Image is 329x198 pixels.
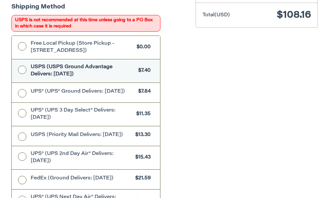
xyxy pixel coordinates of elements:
[31,175,132,182] span: FedEx (Ground Delivers: [DATE])
[31,131,132,139] span: USPS (Priority Mail Delivers: [DATE])
[277,10,311,20] span: $108.16
[132,131,151,139] span: $13.30
[31,64,135,78] span: USPS (USPS Ground Advantage Delivers: [DATE])
[135,67,151,75] span: $7.40
[31,107,133,122] span: UPS® (UPS 3 Day Select® Delivers: [DATE])
[135,88,151,96] span: $7.84
[133,111,151,118] span: $11.35
[132,175,151,182] span: $21.59
[31,40,133,55] span: Free Local Pickup (Store Pickup - [STREET_ADDRESS])
[202,13,230,18] span: Total (USD)
[133,44,151,51] span: $0.00
[31,88,135,96] span: UPS® (UPS® Ground Delivers: [DATE])
[11,15,161,32] span: USPS is not recommended at this time unless going to a PO Box in which case it is required
[132,154,151,161] span: $15.43
[11,3,65,15] legend: Shipping Method
[31,150,132,165] span: UPS® (UPS 2nd Day Air® Delivers: [DATE])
